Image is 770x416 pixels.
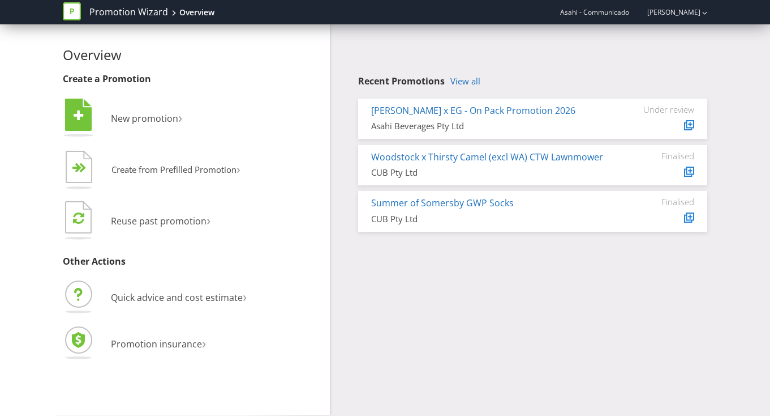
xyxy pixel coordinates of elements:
[73,211,84,224] tspan: 
[626,197,694,207] div: Finalised
[63,74,322,84] h3: Create a Promotion
[636,7,700,17] a: [PERSON_NAME]
[626,104,694,114] div: Under review
[89,6,168,19] a: Promotion Wizard
[63,338,206,350] a: Promotion insurance›
[202,333,206,352] span: ›
[178,108,182,126] span: ›
[371,197,514,209] a: Summer of Somersby GWP Socks
[179,7,214,18] div: Overview
[207,210,210,229] span: ›
[236,160,240,177] span: ›
[111,338,202,350] span: Promotion insurance
[111,112,178,125] span: New promotion
[358,75,445,87] span: Recent Promotions
[243,287,247,305] span: ›
[371,104,575,117] a: [PERSON_NAME] x EG - On Pack Promotion 2026
[63,48,322,62] h2: Overview
[111,164,236,175] span: Create from Prefilled Promotion
[626,151,694,161] div: Finalised
[111,291,243,304] span: Quick advice and cost estimate
[371,167,609,179] div: CUB Pty Ltd
[63,257,322,267] h3: Other Actions
[371,151,603,163] a: Woodstock x Thirsty Camel (excl WA) CTW Lawnmower
[63,148,241,193] button: Create from Prefilled Promotion›
[63,291,247,304] a: Quick advice and cost estimate›
[560,7,629,17] span: Asahi - Communicado
[371,213,609,225] div: CUB Pty Ltd
[450,77,480,86] a: View all
[371,120,609,132] div: Asahi Beverages Pty Ltd
[79,163,87,173] tspan: 
[111,215,207,227] span: Reuse past promotion
[74,109,84,122] tspan: 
